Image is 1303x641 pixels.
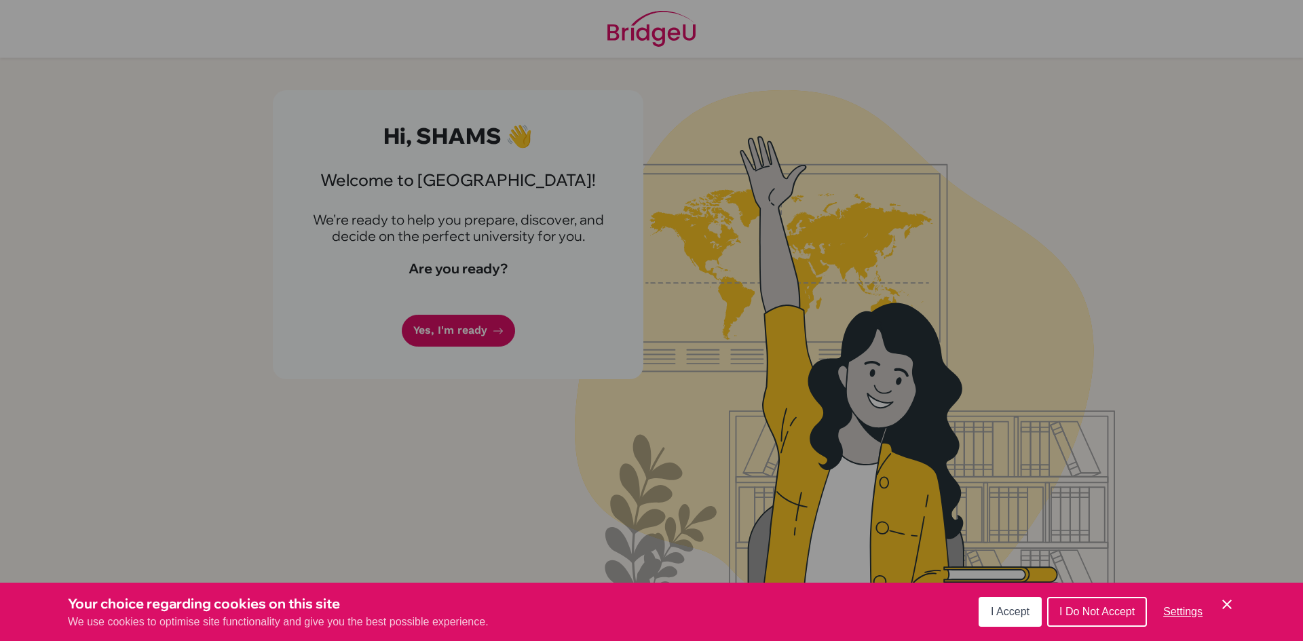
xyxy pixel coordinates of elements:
span: I Do Not Accept [1059,606,1135,617]
button: Settings [1152,598,1213,625]
button: Save and close [1219,596,1235,613]
span: Settings [1163,606,1203,617]
p: We use cookies to optimise site functionality and give you the best possible experience. [68,614,489,630]
button: I Accept [979,597,1042,627]
span: I Accept [991,606,1030,617]
h3: Your choice regarding cookies on this site [68,594,489,614]
button: I Do Not Accept [1047,597,1147,627]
